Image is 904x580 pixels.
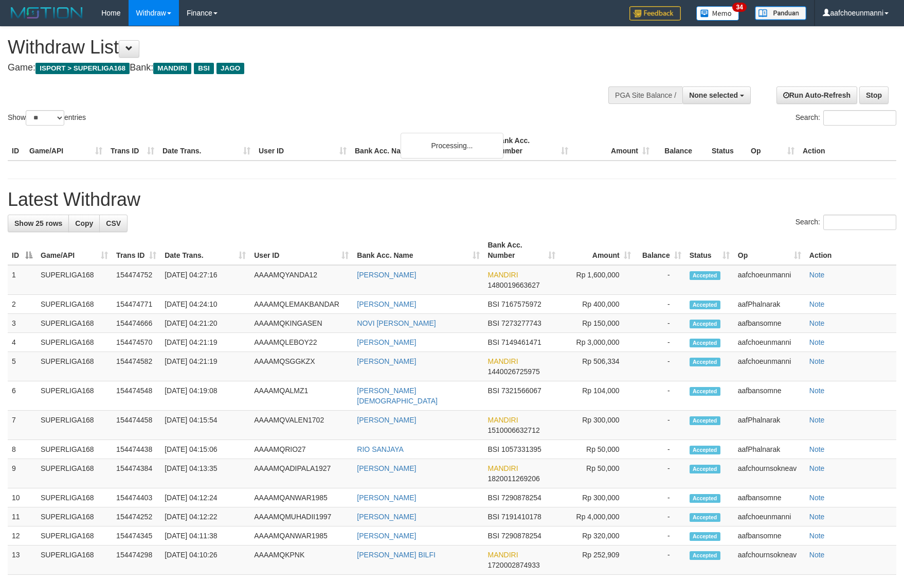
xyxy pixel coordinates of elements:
[8,459,37,488] td: 9
[250,411,353,440] td: AAAAMQVALEN1702
[401,133,503,159] div: Processing...
[250,352,353,381] td: AAAAMQSGGKZX
[37,488,112,507] td: SUPERLIGA168
[357,319,436,327] a: NOVI [PERSON_NAME]
[488,551,518,559] span: MANDIRI
[250,488,353,507] td: AAAAMQANWAR1985
[689,91,738,99] span: None selected
[37,265,112,295] td: SUPERLIGA168
[8,63,592,73] h4: Game: Bank:
[8,110,86,126] label: Show entries
[35,63,130,74] span: ISPORT > SUPERLIGA168
[734,526,805,546] td: aafbansomne
[685,236,734,265] th: Status: activate to sort column ascending
[635,459,685,488] td: -
[734,333,805,352] td: aafchoeunmanni
[8,352,37,381] td: 5
[250,507,353,526] td: AAAAMQMUHADII1997
[488,445,500,453] span: BSI
[357,464,416,472] a: [PERSON_NAME]
[357,513,416,521] a: [PERSON_NAME]
[8,333,37,352] td: 4
[559,236,635,265] th: Amount: activate to sort column ascending
[690,465,720,473] span: Accepted
[37,295,112,314] td: SUPERLIGA168
[112,314,160,333] td: 154474666
[682,86,751,104] button: None selected
[755,6,806,20] img: panduan.png
[37,546,112,575] td: SUPERLIGA168
[160,295,250,314] td: [DATE] 04:24:10
[501,494,541,502] span: Copy 7290878254 to clipboard
[8,236,37,265] th: ID: activate to sort column descending
[690,532,720,541] span: Accepted
[690,446,720,454] span: Accepted
[809,445,825,453] a: Note
[559,381,635,411] td: Rp 104,000
[654,131,708,161] th: Balance
[690,551,720,560] span: Accepted
[488,300,500,308] span: BSI
[8,37,592,58] h1: Withdraw List
[559,295,635,314] td: Rp 400,000
[250,381,353,411] td: AAAAMQALMZ1
[14,219,62,227] span: Show 25 rows
[734,488,805,507] td: aafbansomne
[8,488,37,507] td: 10
[501,319,541,327] span: Copy 7273277743 to clipboard
[160,381,250,411] td: [DATE] 04:19:08
[488,464,518,472] span: MANDIRI
[690,416,720,425] span: Accepted
[8,131,25,161] th: ID
[160,333,250,352] td: [DATE] 04:21:19
[26,110,64,126] select: Showentries
[690,320,720,328] span: Accepted
[559,526,635,546] td: Rp 320,000
[8,526,37,546] td: 12
[357,386,438,405] a: [PERSON_NAME][DEMOGRAPHIC_DATA]
[690,358,720,366] span: Accepted
[37,352,112,381] td: SUPERLIGA168
[776,86,857,104] a: Run Auto-Refresh
[8,381,37,411] td: 6
[559,440,635,459] td: Rp 50,000
[37,236,112,265] th: Game/API: activate to sort column ascending
[559,352,635,381] td: Rp 506,334
[160,440,250,459] td: [DATE] 04:15:06
[734,459,805,488] td: aafchournsokneav
[106,219,121,227] span: CSV
[734,352,805,381] td: aafchoeunmanni
[635,333,685,352] td: -
[160,488,250,507] td: [DATE] 04:12:24
[809,357,825,365] a: Note
[112,381,160,411] td: 154474548
[8,215,69,232] a: Show 25 rows
[809,416,825,424] a: Note
[8,189,896,210] h1: Latest Withdraw
[160,352,250,381] td: [DATE] 04:21:19
[608,86,682,104] div: PGA Site Balance /
[734,440,805,459] td: aafPhalnarak
[250,333,353,352] td: AAAAMQLEBOY22
[112,440,160,459] td: 154474438
[501,386,541,395] span: Copy 7321566067 to clipboard
[809,319,825,327] a: Note
[112,488,160,507] td: 154474403
[357,416,416,424] a: [PERSON_NAME]
[37,314,112,333] td: SUPERLIGA168
[635,236,685,265] th: Balance: activate to sort column ascending
[747,131,799,161] th: Op
[690,513,720,522] span: Accepted
[37,507,112,526] td: SUPERLIGA168
[809,300,825,308] a: Note
[635,546,685,575] td: -
[250,440,353,459] td: AAAAMQRIO27
[160,265,250,295] td: [DATE] 04:27:16
[357,494,416,502] a: [PERSON_NAME]
[112,352,160,381] td: 154474582
[635,381,685,411] td: -
[112,295,160,314] td: 154474771
[216,63,244,74] span: JAGO
[250,295,353,314] td: AAAAMQLEMAKBANDAR
[488,532,500,540] span: BSI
